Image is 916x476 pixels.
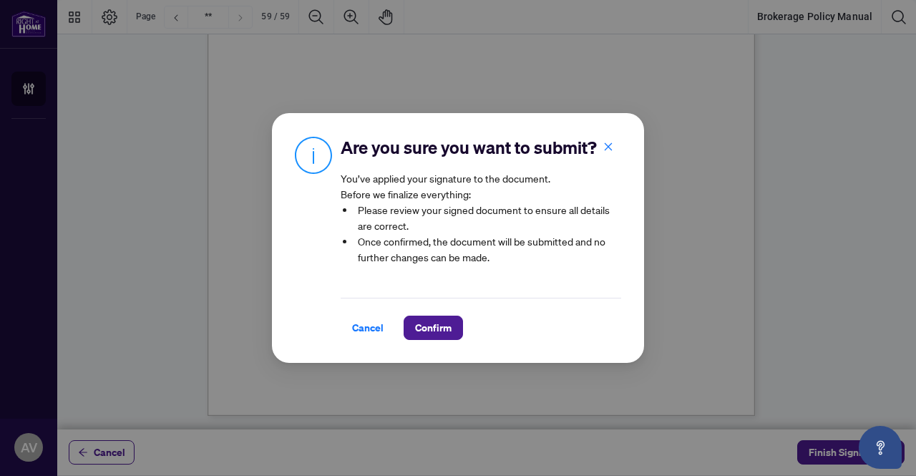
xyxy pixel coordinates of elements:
button: Confirm [404,316,463,340]
button: Open asap [859,426,902,469]
li: Once confirmed, the document will be submitted and no further changes can be made. [355,233,621,265]
span: close [603,142,613,152]
img: Info Icon [295,136,332,174]
span: Cancel [352,316,384,339]
article: You’ve applied your signature to the document. Before we finalize everything: [341,170,621,275]
span: Confirm [415,316,452,339]
h2: Are you sure you want to submit? [341,136,621,159]
button: Cancel [341,316,395,340]
li: Please review your signed document to ensure all details are correct. [355,202,621,233]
